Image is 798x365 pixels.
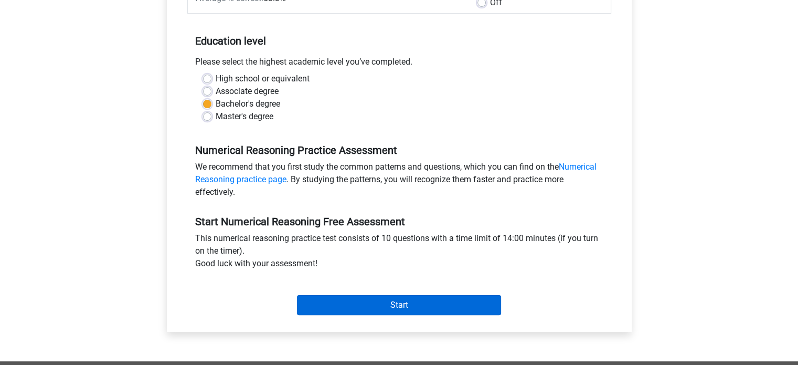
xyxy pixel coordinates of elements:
h5: Start Numerical Reasoning Free Assessment [195,215,603,228]
div: Please select the highest academic level you’ve completed. [187,56,611,72]
input: Start [297,295,501,315]
h5: Numerical Reasoning Practice Assessment [195,144,603,157]
label: Bachelor's degree [216,98,280,110]
h5: Education level [195,30,603,51]
label: High school or equivalent [216,72,310,85]
div: We recommend that you first study the common patterns and questions, which you can find on the . ... [187,161,611,203]
label: Associate degree [216,85,279,98]
label: Master's degree [216,110,273,123]
div: This numerical reasoning practice test consists of 10 questions with a time limit of 14:00 minute... [187,232,611,274]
